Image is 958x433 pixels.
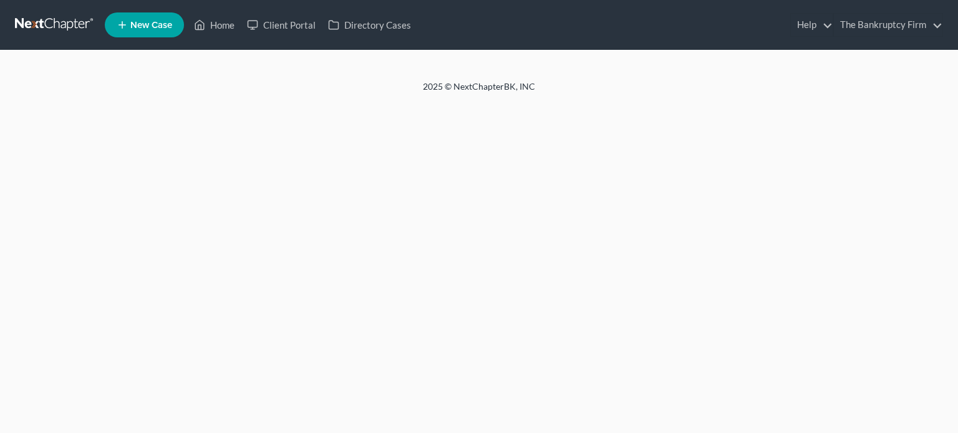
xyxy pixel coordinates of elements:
a: The Bankruptcy Firm [834,14,942,36]
a: Directory Cases [322,14,417,36]
div: 2025 © NextChapterBK, INC [123,80,835,103]
a: Help [791,14,833,36]
a: Home [188,14,241,36]
a: Client Portal [241,14,322,36]
new-legal-case-button: New Case [105,12,184,37]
